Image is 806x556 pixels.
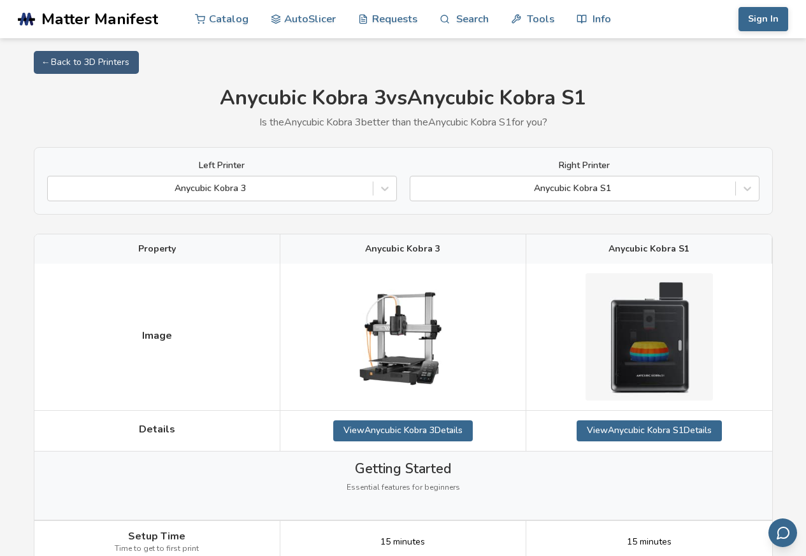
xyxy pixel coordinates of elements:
label: Right Printer [410,160,759,171]
label: Left Printer [47,160,397,171]
img: Anycubic Kobra 3 [339,273,466,401]
button: Send feedback via email [768,518,797,547]
span: Anycubic Kobra 3 [365,244,440,254]
input: Anycubic Kobra S1 [417,183,419,194]
p: Is the Anycubic Kobra 3 better than the Anycubic Kobra S1 for you? [34,117,773,128]
span: Matter Manifest [41,10,158,28]
span: 15 minutes [380,537,425,547]
span: Time to get to first print [115,545,199,553]
button: Sign In [738,7,788,31]
img: Anycubic Kobra S1 [586,273,713,401]
a: ← Back to 3D Printers [34,51,139,74]
span: Image [142,330,172,341]
a: ViewAnycubic Kobra 3Details [333,420,473,441]
a: ViewAnycubic Kobra S1Details [577,420,722,441]
span: Setup Time [128,531,185,542]
span: Anycubic Kobra S1 [608,244,689,254]
h1: Anycubic Kobra 3 vs Anycubic Kobra S1 [34,87,773,110]
span: Essential features for beginners [347,483,460,492]
input: Anycubic Kobra 3 [54,183,57,194]
span: Property [138,244,176,254]
span: Details [139,424,175,435]
span: Getting Started [355,461,451,476]
span: 15 minutes [627,537,672,547]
